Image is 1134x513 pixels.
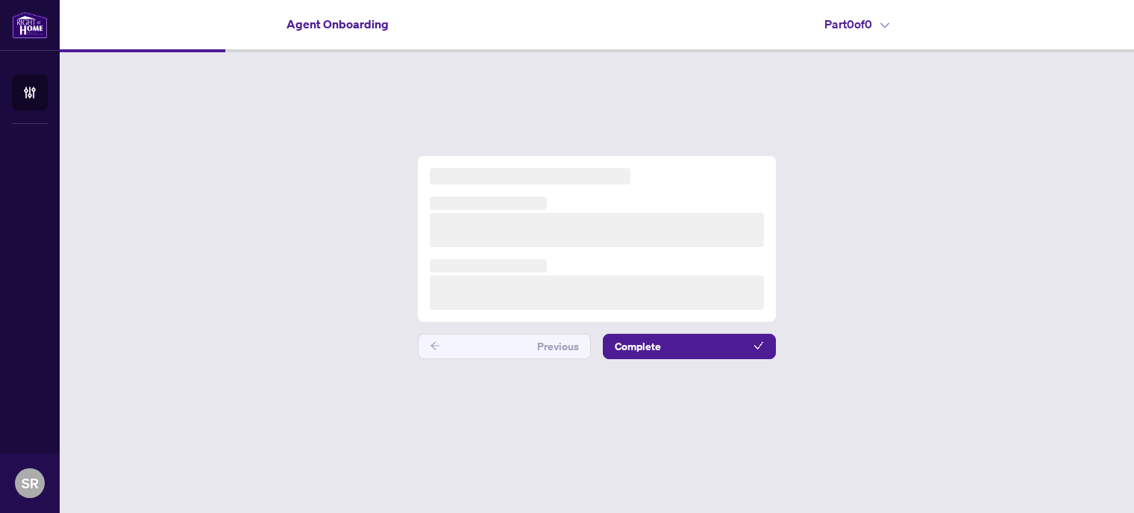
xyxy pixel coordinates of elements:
button: Open asap [1074,461,1119,506]
button: Previous [418,334,591,359]
span: SR [22,473,39,494]
button: Complete [603,334,776,359]
span: Complete [615,335,661,358]
h4: Part 0 of 0 [824,15,889,33]
h4: Agent Onboarding [286,15,389,33]
img: logo [12,11,48,39]
span: check [754,341,764,351]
